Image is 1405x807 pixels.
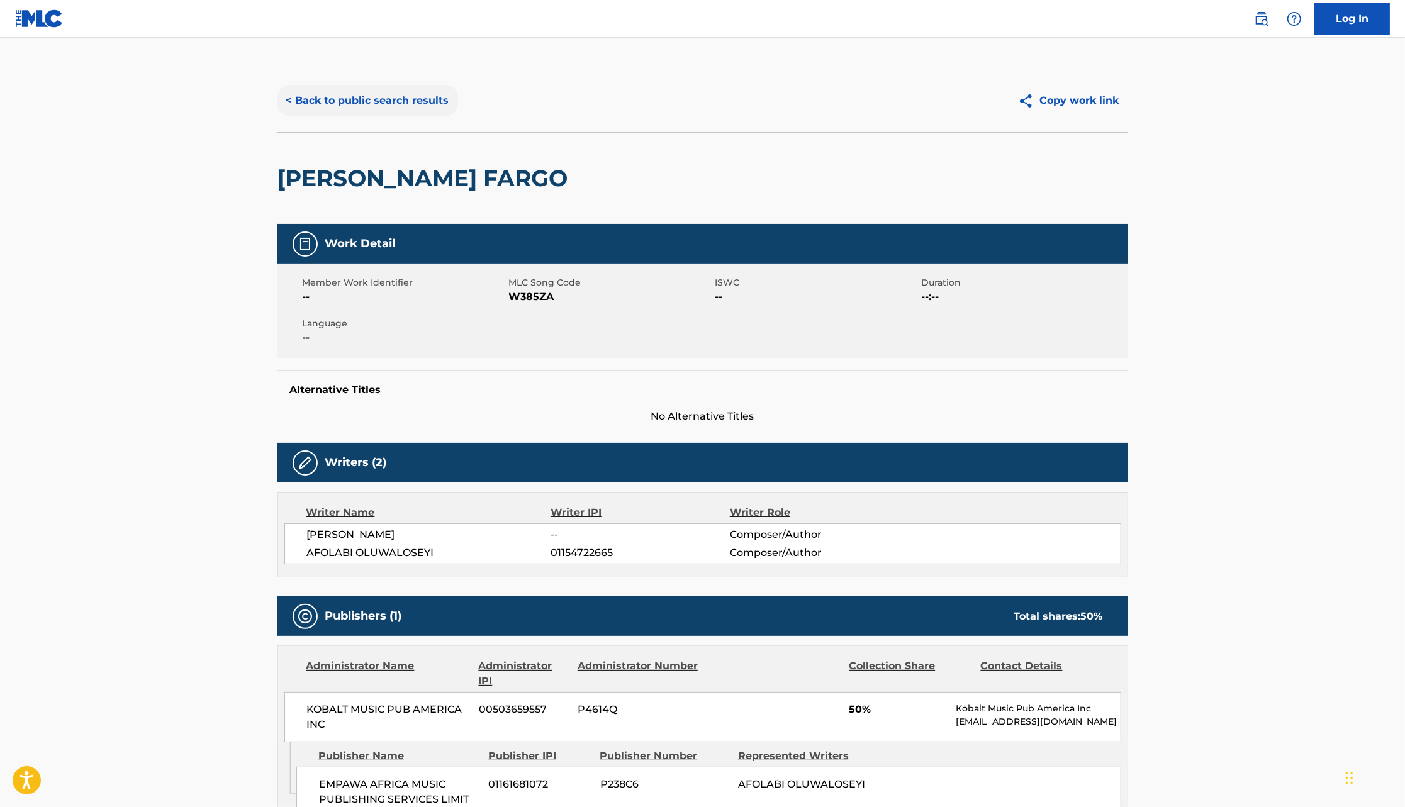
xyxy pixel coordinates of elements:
img: MLC Logo [15,9,64,28]
span: 00503659557 [479,702,568,717]
div: Publisher IPI [488,749,591,764]
div: Administrator Number [578,659,700,689]
span: P4614Q [578,702,700,717]
div: Contact Details [981,659,1103,689]
h5: Work Detail [325,237,396,251]
div: Collection Share [849,659,971,689]
p: [EMAIL_ADDRESS][DOMAIN_NAME] [956,715,1120,728]
img: Writers [298,455,313,470]
span: 50 % [1081,610,1103,622]
div: Writer Role [730,505,893,520]
span: MLC Song Code [509,276,712,289]
span: 01161681072 [489,777,591,792]
span: -- [551,527,729,542]
div: Writer IPI [551,505,730,520]
span: AFOLABI OLUWALOSEYI [307,545,551,560]
button: Copy work link [1009,85,1128,116]
div: Administrator Name [306,659,469,689]
span: --:-- [922,289,1125,304]
img: Work Detail [298,237,313,252]
h5: Publishers (1) [325,609,402,623]
span: ISWC [715,276,919,289]
p: Kobalt Music Pub America Inc [956,702,1120,715]
span: Language [303,317,506,330]
span: EMPAWA AFRICA MUSIC PUBLISHING SERVICES LIMIT [319,777,479,807]
button: < Back to public search results [277,85,458,116]
a: Public Search [1249,6,1274,31]
img: help [1287,11,1302,26]
span: -- [715,289,919,304]
span: KOBALT MUSIC PUB AMERICA INC [307,702,470,732]
div: Represented Writers [738,749,866,764]
div: Help [1282,6,1307,31]
span: Composer/Author [730,545,893,560]
span: AFOLABI OLUWALOSEYI [738,778,865,790]
a: Log In [1314,3,1390,35]
h5: Writers (2) [325,455,387,470]
span: Member Work Identifier [303,276,506,289]
div: Publisher Number [600,749,729,764]
span: -- [303,289,506,304]
h2: [PERSON_NAME] FARGO [277,164,574,192]
h5: Alternative Titles [290,384,1116,396]
iframe: Chat Widget [1342,747,1405,807]
span: Composer/Author [730,527,893,542]
div: Publisher Name [318,749,479,764]
span: [PERSON_NAME] [307,527,551,542]
div: Administrator IPI [479,659,568,689]
span: P238C6 [600,777,729,792]
img: Publishers [298,609,313,624]
span: Duration [922,276,1125,289]
div: Total shares: [1014,609,1103,624]
span: 01154722665 [551,545,729,560]
div: Drag [1346,759,1353,797]
img: Copy work link [1018,93,1040,109]
span: 50% [849,702,946,717]
span: -- [303,330,506,345]
div: Writer Name [306,505,551,520]
img: search [1254,11,1269,26]
span: W385ZA [509,289,712,304]
span: No Alternative Titles [277,409,1128,424]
